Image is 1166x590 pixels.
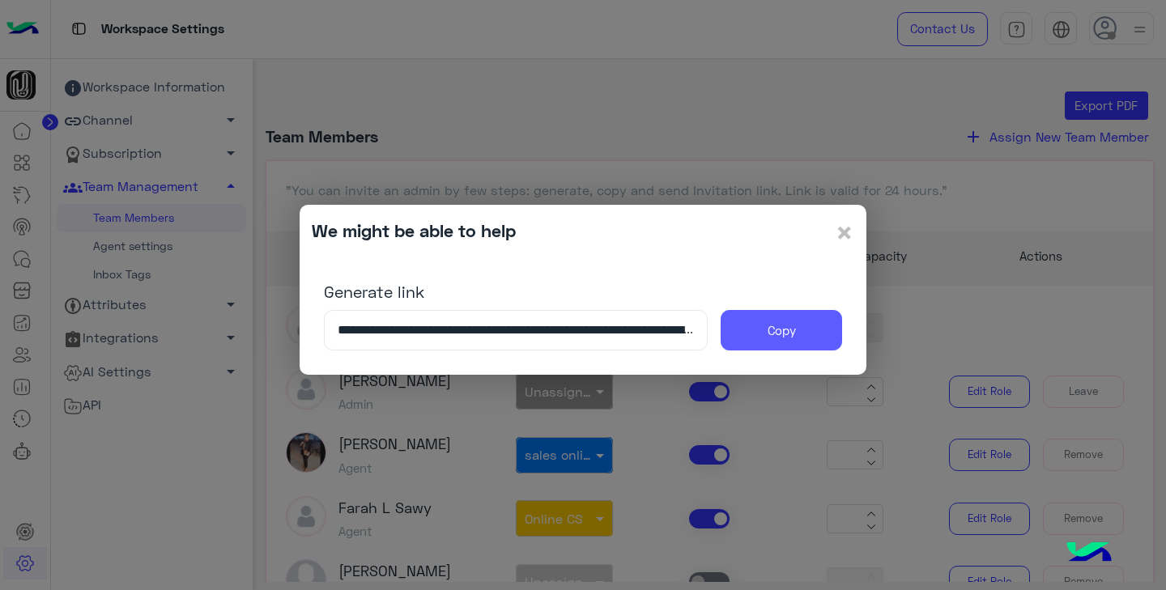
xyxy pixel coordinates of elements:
[835,214,854,250] span: ×
[1061,525,1117,582] img: hulul-logo.png
[312,217,516,244] div: We might be able to help
[835,217,854,248] button: Close
[324,279,424,303] label: Generate link
[721,310,842,350] button: Copy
